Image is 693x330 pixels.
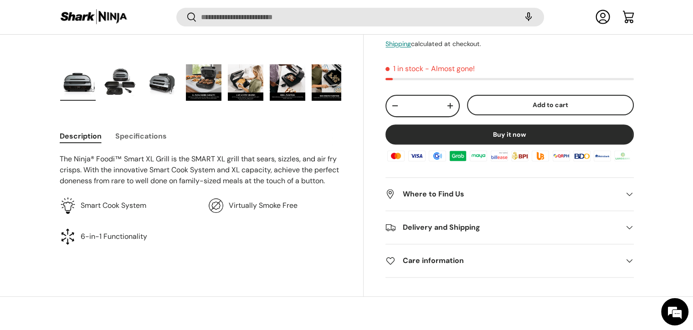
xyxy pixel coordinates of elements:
[572,149,592,162] img: bdo
[489,149,509,162] img: billease
[81,200,146,211] p: Smart Cook System
[60,126,102,146] button: Description
[228,64,263,101] img: Ninja Foodi Smart XL Grill & Air Fryer (AG551PH)
[312,64,347,101] img: Ninja Foodi Smart XL Grill & Air Fryer (AG551PH)
[530,149,550,162] img: ubp
[448,149,468,162] img: grabpay
[115,126,167,146] button: Specifications
[427,149,447,162] img: gcash
[229,200,298,211] p: Virtually Smoke Free
[385,64,423,73] span: 1 in stock
[270,64,305,101] img: Ninja Foodi Smart XL Grill & Air Fryer (AG551PH)
[385,189,619,200] h2: Where to Find Us
[60,8,128,26] img: Shark Ninja Philippines
[592,149,612,162] img: metrobank
[186,64,221,101] img: Ninja Foodi Smart XL Grill & Air Fryer (AG551PH)
[510,149,530,162] img: bpi
[551,149,571,162] img: qrph
[406,149,426,162] img: visa
[385,39,633,49] div: calculated at checkout.
[385,222,619,233] h2: Delivery and Shipping
[425,64,475,73] p: - Almost gone!
[385,124,633,144] button: Buy it now
[144,64,180,101] img: ninja-foodi-smart-xl-grill-and-air-fryer-left-side-view-shark-ninja-philippines
[613,149,633,162] img: landbank
[385,244,633,277] summary: Care information
[467,95,634,115] button: Add to cart
[385,178,633,211] summary: Where to Find Us
[468,149,488,162] img: maya
[386,149,406,162] img: master
[385,211,633,244] summary: Delivery and Shipping
[81,231,147,242] p: 6-in-1 Functionality
[385,40,411,48] a: Shipping
[60,154,339,186] span: The Ninja® Foodi™ Smart XL Grill is the SMART XL grill that sears, sizzles, and air fry crisps. W...
[102,64,138,101] img: ninja-foodi-smart-xl-grill-and-air-fryer-full-parts-view-shark-ninja-philippines
[385,19,459,36] strong: ₱23,995.00
[514,7,543,27] speech-search-button: Search by voice
[385,255,619,266] h2: Care information
[60,64,96,101] img: ninja-foodi-smart-xl-grill-and-air-fryer-full-view-shark-ninja-philippines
